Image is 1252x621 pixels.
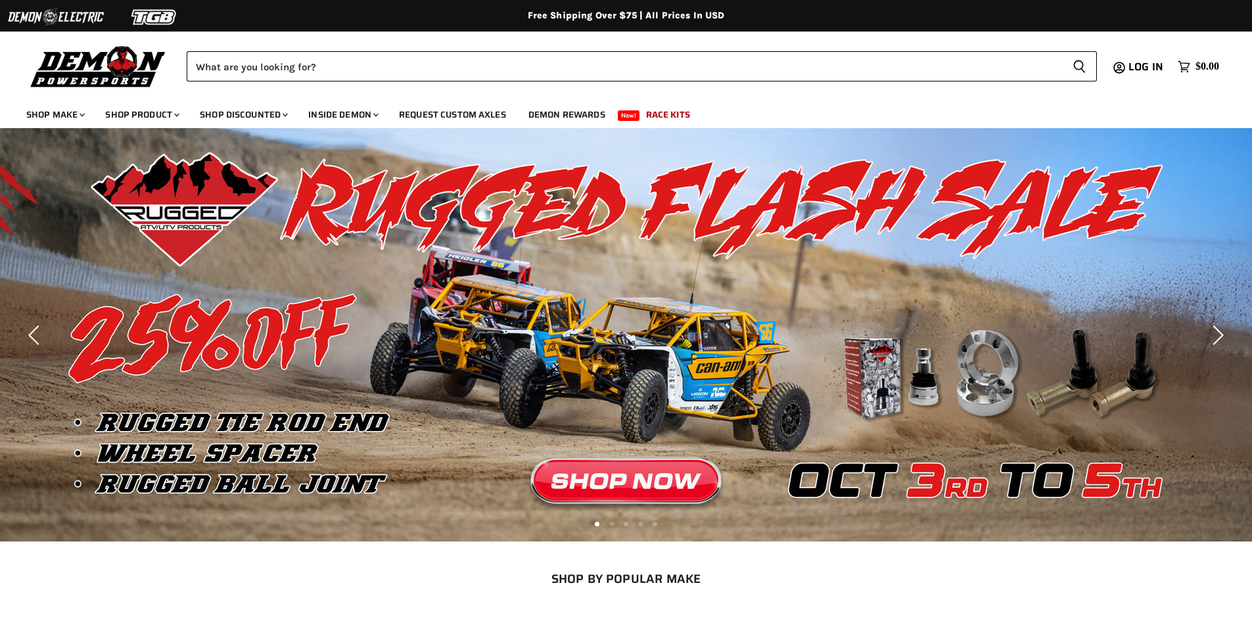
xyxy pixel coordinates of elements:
[116,572,1136,586] h2: SHOP BY POPULAR MAKE
[16,96,1216,128] ul: Main menu
[1171,57,1226,76] a: $0.00
[187,51,1097,81] form: Product
[1062,51,1097,81] button: Search
[101,10,1152,22] div: Free Shipping Over $75 | All Prices In USD
[16,101,93,128] a: Shop Make
[636,101,700,128] a: Race Kits
[389,101,516,128] a: Request Custom Axles
[26,43,170,89] img: Demon Powersports
[95,101,187,128] a: Shop Product
[7,5,105,30] img: Demon Electric Logo 2
[653,522,657,526] li: Page dot 5
[638,522,643,526] li: Page dot 4
[23,322,49,348] button: Previous
[1195,60,1219,73] span: $0.00
[609,522,614,526] li: Page dot 2
[298,101,386,128] a: Inside Demon
[190,101,296,128] a: Shop Discounted
[1128,58,1163,75] span: Log in
[595,522,599,526] li: Page dot 1
[187,51,1062,81] input: Search
[624,522,628,526] li: Page dot 3
[105,5,204,30] img: TGB Logo 2
[519,101,615,128] a: Demon Rewards
[618,110,640,121] span: New!
[1203,322,1229,348] button: Next
[1123,61,1171,73] a: Log in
